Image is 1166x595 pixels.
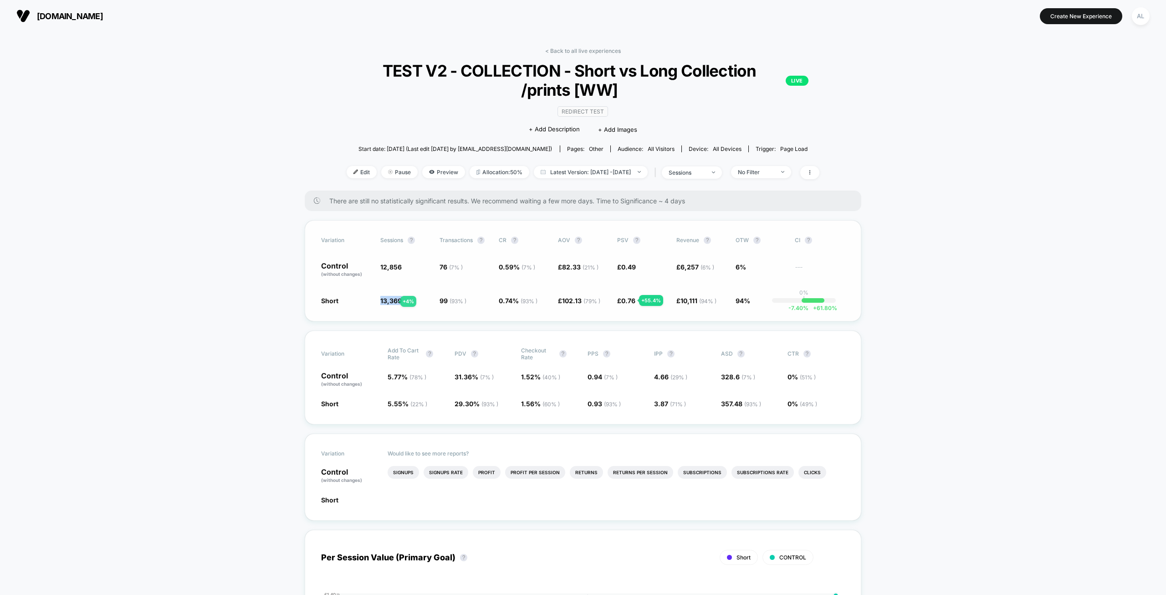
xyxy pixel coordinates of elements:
[589,145,603,152] span: other
[805,237,812,244] button: ?
[678,466,727,479] li: Subscriptions
[721,373,755,381] span: 328.6
[450,298,466,305] span: ( 93 % )
[681,145,748,152] span: Device:
[648,145,675,152] span: All Visitors
[381,166,418,178] span: Pause
[704,237,711,244] button: ?
[588,350,598,357] span: PPS
[800,401,817,408] span: ( 49 % )
[558,297,600,305] span: £
[521,347,555,361] span: Checkout Rate
[380,297,402,305] span: 13,369
[380,237,403,243] span: Sessions
[788,350,799,357] span: CTR
[570,466,603,479] li: Returns
[542,401,560,408] span: ( 60 % )
[721,350,733,357] span: ASD
[736,297,750,305] span: 94%
[388,347,421,361] span: Add To Cart Rate
[321,381,362,387] span: (without changes)
[321,496,338,504] span: Short
[473,466,501,479] li: Profit
[558,263,598,271] span: £
[621,263,636,271] span: 0.49
[731,466,794,479] li: Subscriptions Rate
[588,373,618,381] span: 0.94
[583,298,600,305] span: ( 79 % )
[779,554,806,561] span: CONTROL
[426,350,433,357] button: ?
[440,297,466,305] span: 99
[470,166,529,178] span: Allocation: 50%
[481,401,498,408] span: ( 93 % )
[1132,7,1150,25] div: AL
[529,125,580,134] span: + Add Description
[808,305,837,311] span: 61.80 %
[803,296,805,303] p: |
[721,400,761,408] span: 357.48
[499,237,506,243] span: CR
[388,466,419,479] li: Signups
[756,145,808,152] div: Trigger:
[780,145,808,152] span: Page Load
[654,350,663,357] span: IPP
[480,374,494,381] span: ( 7 % )
[676,237,699,243] span: Revenue
[680,297,716,305] span: 10,111
[738,169,774,176] div: No Filter
[321,477,362,483] span: (without changes)
[321,372,378,388] p: Control
[736,263,746,271] span: 6%
[669,169,705,176] div: sessions
[321,347,371,361] span: Variation
[781,171,784,173] img: end
[798,466,826,479] li: Clicks
[511,237,518,244] button: ?
[545,47,621,54] a: < Back to all live experiences
[803,350,811,357] button: ?
[542,374,560,381] span: ( 40 % )
[736,237,786,244] span: OTW
[753,237,761,244] button: ?
[557,106,608,117] span: Redirect Test
[562,263,598,271] span: 82.33
[744,401,761,408] span: ( 93 % )
[410,401,427,408] span: ( 22 % )
[1040,8,1122,24] button: Create New Experience
[680,263,714,271] span: 6,257
[455,350,466,357] span: PDV
[786,76,808,86] p: LIVE
[541,170,546,174] img: calendar
[321,237,371,244] span: Variation
[699,298,716,305] span: ( 94 % )
[588,400,621,408] span: 0.93
[440,263,463,271] span: 76
[676,263,714,271] span: £
[455,400,498,408] span: 29.30 %
[652,166,662,179] span: |
[800,374,816,381] span: ( 51 % )
[534,166,648,178] span: Latest Version: [DATE] - [DATE]
[388,400,427,408] span: 5.55 %
[321,400,338,408] span: Short
[670,401,686,408] span: ( 71 % )
[676,297,716,305] span: £
[604,374,618,381] span: ( 7 % )
[621,297,635,305] span: 0.76
[799,289,808,296] p: 0%
[14,9,106,23] button: [DOMAIN_NAME]
[654,373,687,381] span: 4.66
[558,237,570,243] span: AOV
[737,350,745,357] button: ?
[788,373,816,381] span: 0 %
[795,237,845,244] span: CI
[424,466,468,479] li: Signups Rate
[736,554,751,561] span: Short
[713,145,742,152] span: all devices
[617,263,636,271] span: £
[347,166,377,178] span: Edit
[788,400,817,408] span: 0 %
[638,171,641,173] img: end
[499,263,535,271] span: 0.59 %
